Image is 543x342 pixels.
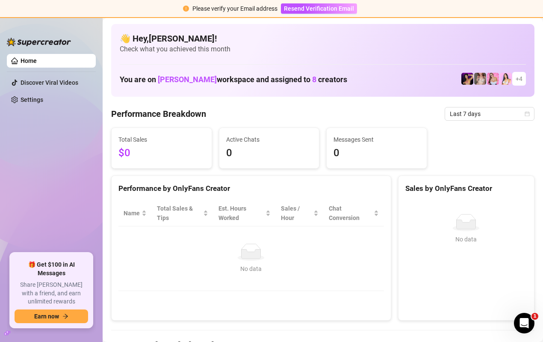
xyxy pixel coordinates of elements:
span: Share [PERSON_NAME] with a friend, and earn unlimited rewards [15,281,88,306]
span: Active Chats [226,135,313,144]
span: Total Sales [118,135,205,144]
span: build [4,330,10,336]
div: Sales by OnlyFans Creator [405,183,527,194]
span: $0 [118,145,205,161]
h4: 👋 Hey, [PERSON_NAME] ! [120,33,526,45]
a: Discover Viral Videos [21,79,78,86]
img: JORDAN [474,73,486,85]
span: + 4 [516,74,522,83]
span: Total Sales & Tips [157,204,201,223]
img: FIT [487,73,499,85]
th: Chat Conversion [324,200,384,226]
iframe: Intercom live chat [514,313,534,333]
th: Name [118,200,152,226]
span: 1 [531,313,538,320]
div: No data [409,235,524,244]
h4: Performance Breakdown [111,108,206,120]
span: Last 7 days [450,107,529,120]
span: exclamation-circle [183,6,189,12]
span: Sales / Hour [281,204,312,223]
div: Est. Hours Worked [218,204,264,223]
img: SAM [500,73,512,85]
img: logo-BBDzfeDw.svg [7,38,71,46]
img: Sam's [461,73,473,85]
span: Name [124,208,140,218]
div: Performance by OnlyFans Creator [118,183,384,194]
a: Home [21,57,37,64]
span: arrow-right [62,313,68,319]
span: [PERSON_NAME] [158,75,217,84]
span: calendar [525,111,530,116]
span: Chat Conversion [329,204,372,223]
span: 0 [333,145,420,161]
h1: You are on workspace and assigned to creators [120,75,347,84]
th: Sales / Hour [276,200,324,226]
span: Messages Sent [333,135,420,144]
a: Settings [21,96,43,103]
button: Earn nowarrow-right [15,309,88,323]
span: 8 [312,75,316,84]
span: Check what you achieved this month [120,45,526,54]
span: 🎁 Get $100 in AI Messages [15,261,88,277]
div: Please verify your Email address [192,4,277,13]
span: Resend Verification Email [284,5,354,12]
span: 0 [226,145,313,161]
th: Total Sales & Tips [152,200,213,226]
span: Earn now [34,313,59,320]
button: Resend Verification Email [281,3,357,14]
div: No data [127,264,375,274]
